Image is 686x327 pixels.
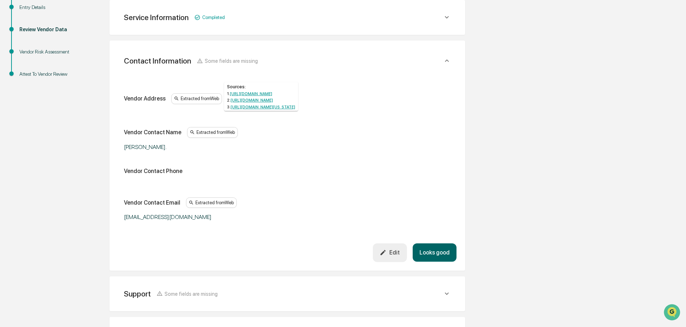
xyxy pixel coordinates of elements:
div: Support [124,289,151,298]
div: Edit [380,249,400,256]
div: Contact InformationSome fields are missing [118,49,456,73]
div: Vendor Contact Name [124,129,181,136]
span: Pylon [71,122,87,127]
div: Start new chat [24,55,118,62]
div: Extracted from Web [171,93,222,104]
button: Edit [373,243,407,262]
div: Attest To Vendor Review [19,70,78,78]
a: Powered byPylon [51,121,87,127]
span: Attestations [59,90,89,98]
div: 🔎 [7,105,13,111]
span: 3 . [227,105,231,109]
div: Service InformationCompleted [118,73,456,262]
span: 1 . [227,92,230,96]
div: Vendor Risk Assessment [19,48,78,56]
div: Vendor Contact Email [124,199,180,206]
button: Start new chat [122,57,131,66]
span: Some fields are missing [164,291,218,297]
div: SupportSome fields are missing [118,285,456,303]
div: We're available if you need us! [24,62,91,68]
button: Looks good [413,243,456,262]
span: 2 . [227,98,231,103]
div: Sources: [227,84,295,89]
div: Extracted from Web [187,127,238,138]
a: 🗄️Attestations [49,88,92,101]
div: 🗄️ [52,91,58,97]
a: [URL][DOMAIN_NAME] [230,92,272,96]
div: [PERSON_NAME]. [124,144,303,150]
div: Contact Information [124,56,191,65]
a: [URL][DOMAIN_NAME][US_STATE] [231,105,295,109]
span: Preclearance [14,90,46,98]
img: 1746055101610-c473b297-6a78-478c-a979-82029cc54cd1 [7,55,20,68]
p: How can we help? [7,15,131,27]
a: [URL][DOMAIN_NAME] [231,98,273,103]
div: Service InformationCompleted [118,9,456,26]
div: Review Vendor Data [19,26,78,33]
span: Some fields are missing [205,58,258,64]
div: Vendor Address [124,95,166,102]
div: Service Information [124,13,189,22]
div: Extracted from Web [186,197,237,208]
iframe: Open customer support [663,303,682,323]
div: [EMAIL_ADDRESS][DOMAIN_NAME] [124,214,303,220]
span: Completed [202,15,225,20]
a: 🔎Data Lookup [4,101,48,114]
div: Entry Details [19,4,78,11]
span: Data Lookup [14,104,45,111]
div: 🖐️ [7,91,13,97]
div: Vendor Contact Phone [124,168,182,174]
a: 🖐️Preclearance [4,88,49,101]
